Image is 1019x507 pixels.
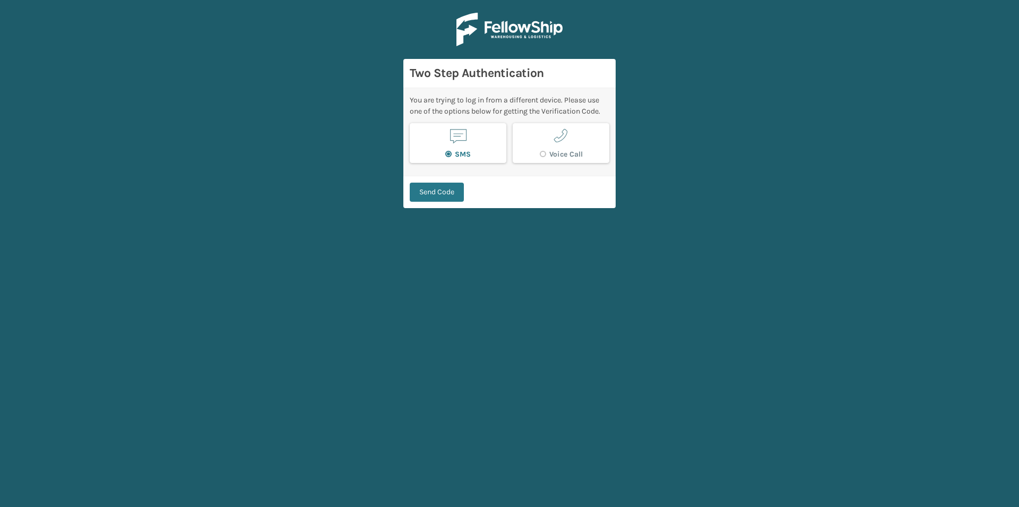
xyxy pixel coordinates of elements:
h3: Two Step Authentication [410,65,609,81]
img: Logo [456,13,563,46]
div: You are trying to log in from a different device. Please use one of the options below for getting... [410,94,609,117]
label: Voice Call [540,150,583,159]
button: Send Code [410,183,464,202]
label: SMS [445,150,471,159]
